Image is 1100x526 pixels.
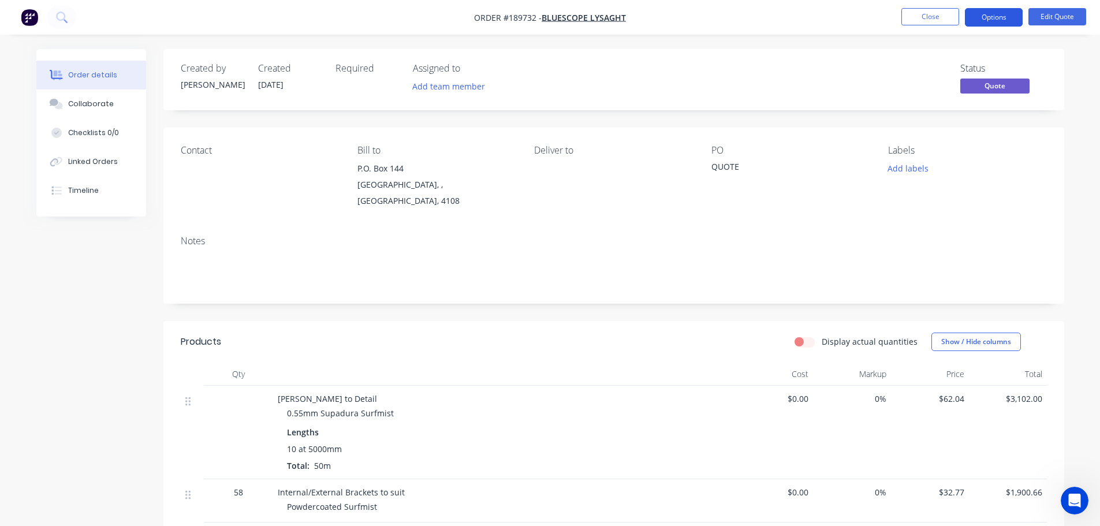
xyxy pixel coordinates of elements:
span: 0% [818,486,886,498]
div: Markup [813,363,891,386]
span: 50m [310,460,335,471]
span: 10 at 5000mm [287,443,342,455]
div: Created [258,63,322,74]
div: PO [711,145,870,156]
div: Linked Orders [68,156,118,167]
div: P.O. Box 144[GEOGRAPHIC_DATA], , [GEOGRAPHIC_DATA], 4108 [357,161,516,209]
a: Bluescope Lysaght [542,12,626,23]
iframe: Intercom live chat [1061,487,1088,514]
span: Quote [960,79,1030,93]
span: $3,102.00 [974,393,1042,405]
div: Contact [181,145,339,156]
div: [GEOGRAPHIC_DATA], , [GEOGRAPHIC_DATA], 4108 [357,177,516,209]
span: $0.00 [740,393,808,405]
span: $32.77 [896,486,964,498]
div: QUOTE [711,161,856,177]
div: Required [335,63,399,74]
span: $62.04 [896,393,964,405]
span: Order #189732 - [474,12,542,23]
div: Order details [68,70,117,80]
div: Total [969,363,1047,386]
label: Display actual quantities [822,335,918,348]
img: Factory [21,9,38,26]
button: Options [965,8,1023,27]
span: 0% [818,393,886,405]
button: Show / Hide columns [931,333,1021,351]
div: Notes [181,236,1047,247]
div: Created by [181,63,244,74]
button: Close [901,8,959,25]
button: Quote [960,79,1030,96]
button: Checklists 0/0 [36,118,146,147]
div: Labels [888,145,1046,156]
button: Add team member [406,79,491,94]
span: Lengths [287,426,319,438]
div: Qty [204,363,273,386]
div: Price [891,363,969,386]
span: [PERSON_NAME] to Detail [278,393,377,404]
div: [PERSON_NAME] [181,79,244,91]
span: Internal/External Brackets to suit [278,487,405,498]
div: Status [960,63,1047,74]
button: Timeline [36,176,146,205]
button: Collaborate [36,89,146,118]
div: Deliver to [534,145,692,156]
span: $1,900.66 [974,486,1042,498]
span: Powdercoated Surfmist [287,501,377,512]
div: Cost [735,363,813,386]
div: Assigned to [413,63,528,74]
div: Checklists 0/0 [68,128,119,138]
span: 58 [234,486,243,498]
button: Add labels [882,161,935,176]
div: Products [181,335,221,349]
button: Add team member [413,79,491,94]
span: 0.55mm Supadura Surfmist [287,408,394,419]
div: P.O. Box 144 [357,161,516,177]
div: Timeline [68,185,99,196]
span: Total: [287,460,310,471]
div: Bill to [357,145,516,156]
button: Linked Orders [36,147,146,176]
button: Edit Quote [1028,8,1086,25]
button: Order details [36,61,146,89]
div: Collaborate [68,99,114,109]
span: [DATE] [258,79,284,90]
span: $0.00 [740,486,808,498]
